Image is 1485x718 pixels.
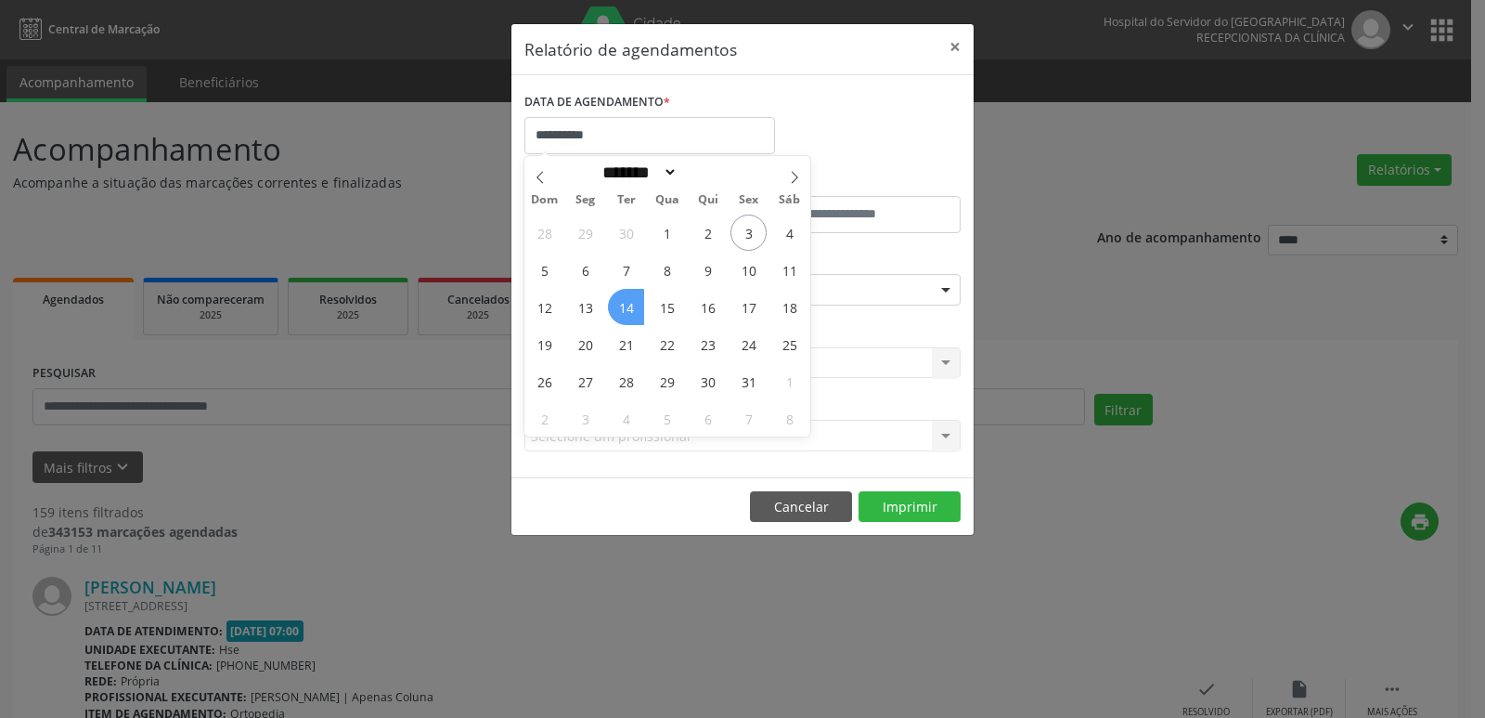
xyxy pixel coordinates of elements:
[750,491,852,523] button: Cancelar
[526,400,562,437] span: Novembro 2, 2025
[771,326,807,362] span: Outubro 25, 2025
[524,37,737,61] h5: Relatório de agendamentos
[526,363,562,399] span: Outubro 26, 2025
[688,194,729,206] span: Qui
[524,194,565,206] span: Dom
[596,163,678,182] select: Month
[526,215,562,251] span: Setembro 28, 2025
[859,491,961,523] button: Imprimir
[690,215,726,251] span: Outubro 2, 2025
[606,194,647,206] span: Ter
[649,400,685,437] span: Novembro 5, 2025
[649,363,685,399] span: Outubro 29, 2025
[690,400,726,437] span: Novembro 6, 2025
[608,215,644,251] span: Setembro 30, 2025
[526,252,562,288] span: Outubro 5, 2025
[608,326,644,362] span: Outubro 21, 2025
[730,400,767,437] span: Novembro 7, 2025
[567,400,603,437] span: Novembro 3, 2025
[524,88,670,117] label: DATA DE AGENDAMENTO
[567,363,603,399] span: Outubro 27, 2025
[771,363,807,399] span: Novembro 1, 2025
[771,252,807,288] span: Outubro 11, 2025
[567,252,603,288] span: Outubro 6, 2025
[730,289,767,325] span: Outubro 17, 2025
[567,215,603,251] span: Setembro 29, 2025
[730,215,767,251] span: Outubro 3, 2025
[608,363,644,399] span: Outubro 28, 2025
[567,326,603,362] span: Outubro 20, 2025
[769,194,810,206] span: Sáb
[936,24,974,70] button: Close
[771,400,807,437] span: Novembro 8, 2025
[678,163,739,182] input: Year
[729,194,769,206] span: Sex
[690,326,726,362] span: Outubro 23, 2025
[649,326,685,362] span: Outubro 22, 2025
[747,167,961,196] label: ATÉ
[649,215,685,251] span: Outubro 1, 2025
[526,289,562,325] span: Outubro 12, 2025
[647,194,688,206] span: Qua
[771,215,807,251] span: Outubro 4, 2025
[567,289,603,325] span: Outubro 13, 2025
[526,326,562,362] span: Outubro 19, 2025
[608,289,644,325] span: Outubro 14, 2025
[730,363,767,399] span: Outubro 31, 2025
[565,194,606,206] span: Seg
[649,252,685,288] span: Outubro 8, 2025
[690,289,726,325] span: Outubro 16, 2025
[649,289,685,325] span: Outubro 15, 2025
[690,252,726,288] span: Outubro 9, 2025
[608,252,644,288] span: Outubro 7, 2025
[771,289,807,325] span: Outubro 18, 2025
[608,400,644,437] span: Novembro 4, 2025
[730,326,767,362] span: Outubro 24, 2025
[690,363,726,399] span: Outubro 30, 2025
[730,252,767,288] span: Outubro 10, 2025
